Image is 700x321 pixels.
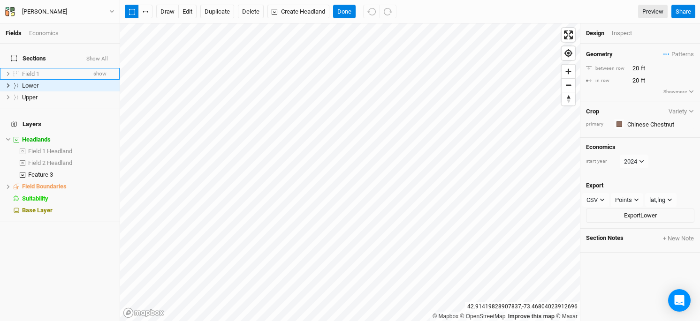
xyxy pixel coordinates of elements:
span: Base Layer [22,207,53,214]
button: Delete [238,5,264,19]
div: between row [586,65,627,72]
div: Feature 3 [28,171,114,179]
a: OpenStreetMap [460,313,506,320]
button: Redo (^Z) [380,5,396,19]
input: Chinese Chestnut [624,119,694,130]
span: Patterns [663,50,694,59]
div: Points [615,195,632,205]
button: CSV [582,193,609,207]
button: 2024 [620,155,648,169]
button: Find my location [562,46,575,60]
canvas: Map [120,23,580,321]
button: Undo (^z) [363,5,380,19]
button: Showmore [663,88,694,96]
h4: Economics [586,143,694,151]
span: Lower [22,82,38,89]
button: Duplicate [200,5,234,19]
button: Variety [668,108,694,115]
div: Field 1 Headland [28,148,114,155]
div: Headlands [22,136,114,143]
div: primary [586,121,609,128]
div: [PERSON_NAME] [22,7,67,16]
span: Field 2 Headland [28,159,72,166]
h4: Geometry [586,51,613,58]
div: lat,lng [649,195,665,205]
button: Done [333,5,356,19]
button: Show All [86,56,108,62]
div: 42.91419828907837 , -73.46804023912696 [465,302,580,312]
button: Enter fullscreen [562,28,575,42]
h4: Crop [586,108,599,115]
h4: Layers [6,115,114,134]
span: Upper [22,94,38,101]
span: Headlands [22,136,51,143]
div: Upper [22,94,114,101]
div: Design [586,29,604,37]
button: Share [671,5,695,19]
div: Inspect [612,29,645,37]
div: Goosen-Regan [22,7,67,16]
span: Feature 3 [28,171,53,178]
span: Suitability [22,195,48,202]
div: Suitability [22,195,114,202]
div: Lower [22,82,114,90]
button: [PERSON_NAME] [5,7,115,17]
button: Reset bearing to north [562,92,575,105]
div: Field 2 Headland [28,159,114,167]
button: Patterns [663,49,694,60]
span: Section Notes [586,234,624,243]
h4: Export [586,182,694,189]
div: CSV [586,195,598,205]
button: + New Note [662,234,694,243]
button: Create Headland [267,5,329,19]
a: Fields [6,30,22,37]
button: lat,lng [645,193,677,207]
button: Points [611,193,643,207]
a: Improve this map [508,313,555,320]
button: Zoom out [562,78,575,92]
div: Field Boundaries [22,183,114,190]
button: Zoom in [562,65,575,78]
div: Base Layer [22,207,114,214]
div: Open Intercom Messenger [668,289,691,312]
span: Field 1 Headland [28,148,72,155]
a: Mapbox [433,313,458,320]
span: Zoom out [562,79,575,92]
div: start year [586,158,619,165]
a: Preview [638,5,668,19]
span: Sections [11,55,46,62]
button: edit [178,5,197,19]
a: Maxar [556,313,578,320]
div: in row [586,77,627,84]
span: Field Boundaries [22,183,67,190]
div: Economics [29,29,59,37]
span: show [93,68,107,80]
span: Field 1 [22,70,39,77]
div: Field 1 [22,70,86,78]
button: draw [156,5,179,19]
a: Mapbox logo [123,307,164,318]
button: ExportLower [586,209,694,223]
